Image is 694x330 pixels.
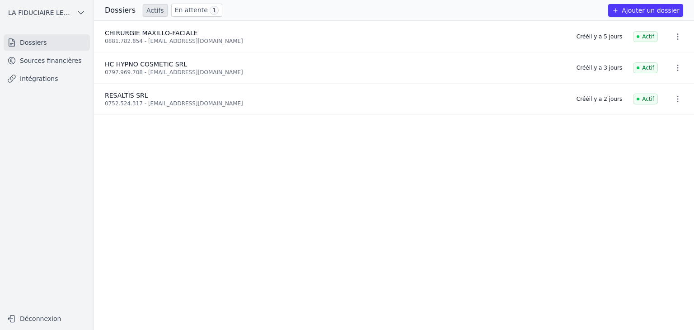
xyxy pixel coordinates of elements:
[105,61,187,68] span: HC HYPNO COSMETIC SRL
[210,6,219,15] span: 1
[4,34,90,51] a: Dossiers
[577,64,622,71] div: Créé il y a 3 jours
[633,62,658,73] span: Actif
[4,311,90,326] button: Déconnexion
[608,4,683,17] button: Ajouter un dossier
[105,38,566,45] div: 0881.782.854 - [EMAIL_ADDRESS][DOMAIN_NAME]
[105,29,198,37] span: CHIRURGIE MAXILLO-FACIALE
[105,69,566,76] div: 0797.969.708 - [EMAIL_ADDRESS][DOMAIN_NAME]
[4,71,90,87] a: Intégrations
[171,4,222,17] a: En attente 1
[105,5,136,16] h3: Dossiers
[105,100,566,107] div: 0752.524.317 - [EMAIL_ADDRESS][DOMAIN_NAME]
[4,5,90,20] button: LA FIDUCIAIRE LEMAIRE SA
[633,94,658,104] span: Actif
[105,92,148,99] span: RESALTIS SRL
[8,8,73,17] span: LA FIDUCIAIRE LEMAIRE SA
[577,95,622,103] div: Créé il y a 2 jours
[143,4,168,17] a: Actifs
[577,33,622,40] div: Créé il y a 5 jours
[633,31,658,42] span: Actif
[4,52,90,69] a: Sources financières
